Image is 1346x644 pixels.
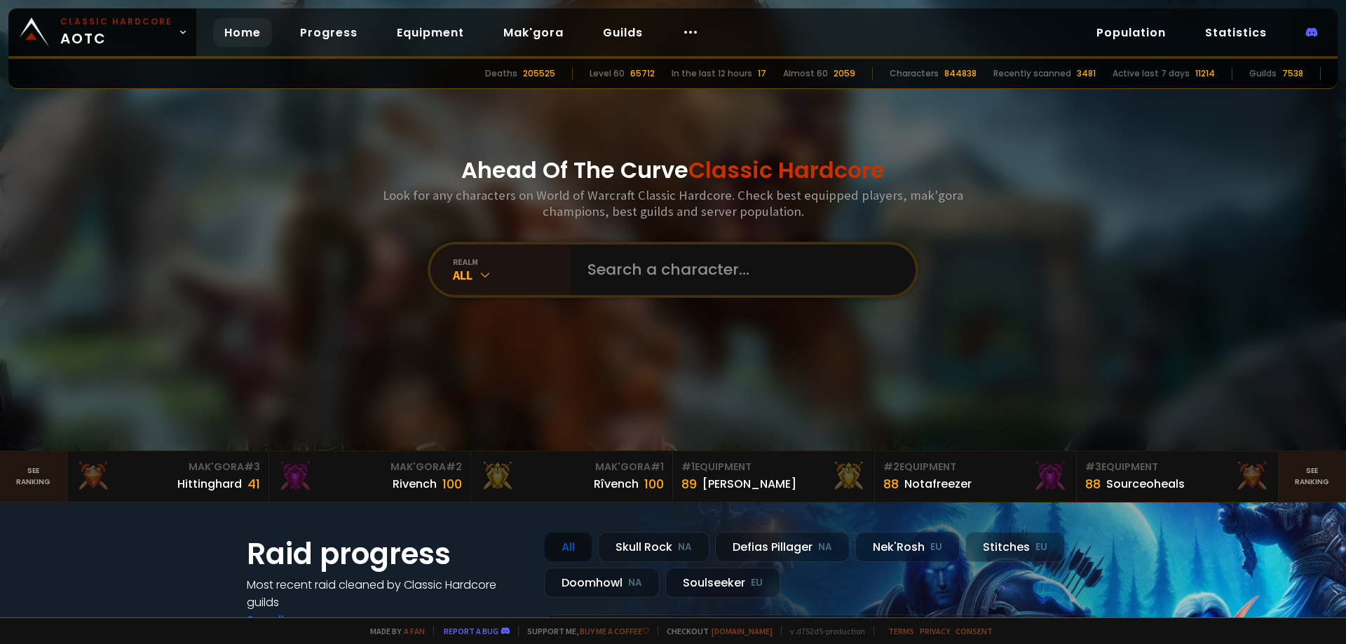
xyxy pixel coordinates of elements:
small: NA [818,540,832,554]
div: Defias Pillager [715,532,850,562]
a: a fan [404,626,425,636]
div: Mak'Gora [76,460,260,474]
h1: Ahead Of The Curve [461,153,885,187]
div: 844838 [944,67,977,80]
div: Equipment [883,460,1068,474]
span: # 3 [1085,460,1101,474]
span: v. d752d5 - production [781,626,865,636]
a: #1Equipment89[PERSON_NAME] [673,451,875,502]
a: Mak'Gora#1Rîvench100 [471,451,673,502]
div: Guilds [1249,67,1277,80]
div: Hittinghard [177,475,242,493]
span: # 3 [244,460,260,474]
div: 7538 [1282,67,1303,80]
div: Level 60 [590,67,625,80]
div: 41 [247,474,260,493]
div: Active last 7 days [1113,67,1190,80]
span: Checkout [658,626,773,636]
a: Statistics [1194,18,1278,47]
div: 88 [1085,474,1101,493]
a: Terms [888,626,914,636]
small: EU [1035,540,1047,554]
div: Recently scanned [993,67,1071,80]
div: Soulseeker [665,568,780,598]
div: 88 [883,474,899,493]
span: Made by [362,626,425,636]
a: Mak'Gora#2Rivench100 [269,451,471,502]
a: Report a bug [444,626,498,636]
small: EU [751,576,763,590]
small: NA [678,540,692,554]
a: See all progress [247,612,338,628]
div: In the last 12 hours [672,67,752,80]
a: Home [213,18,272,47]
a: #2Equipment88Notafreezer [875,451,1077,502]
a: Population [1085,18,1177,47]
div: Rivench [393,475,437,493]
input: Search a character... [579,245,899,295]
div: Mak'Gora [480,460,664,474]
a: Privacy [920,626,950,636]
div: 100 [442,474,462,493]
span: # 2 [883,460,899,474]
small: Classic Hardcore [60,15,172,28]
a: Guilds [592,18,654,47]
a: Mak'Gora#3Hittinghard41 [67,451,269,502]
a: Consent [956,626,993,636]
div: 89 [681,474,697,493]
div: Stitches [965,532,1065,562]
a: Classic HardcoreAOTC [8,8,196,56]
span: # 1 [651,460,664,474]
h4: Most recent raid cleaned by Classic Hardcore guilds [247,576,527,611]
span: Classic Hardcore [688,154,885,186]
div: All [453,267,571,283]
div: [PERSON_NAME] [702,475,796,493]
div: Sourceoheals [1106,475,1185,493]
div: All [544,532,592,562]
h1: Raid progress [247,532,527,576]
div: 205525 [523,67,555,80]
div: Doomhowl [544,568,660,598]
div: Equipment [681,460,866,474]
div: 17 [758,67,766,80]
div: Equipment [1085,460,1270,474]
a: [DOMAIN_NAME] [712,626,773,636]
a: Progress [289,18,369,47]
div: Notafreezer [904,475,972,493]
div: 100 [644,474,664,493]
a: Seeranking [1279,451,1346,502]
a: #3Equipment88Sourceoheals [1077,451,1279,502]
div: 3481 [1077,67,1096,80]
div: Mak'Gora [278,460,462,474]
div: Rîvench [594,475,639,493]
span: # 2 [446,460,462,474]
a: Equipment [386,18,475,47]
div: Characters [890,67,939,80]
div: Deaths [485,67,517,80]
div: Nek'Rosh [855,532,960,562]
span: AOTC [60,15,172,49]
span: # 1 [681,460,695,474]
div: 65712 [630,67,655,80]
div: Almost 60 [783,67,828,80]
span: Support me, [518,626,649,636]
small: NA [628,576,642,590]
h3: Look for any characters on World of Warcraft Classic Hardcore. Check best equipped players, mak'g... [377,187,969,219]
div: Skull Rock [598,532,709,562]
a: Buy me a coffee [580,626,649,636]
small: EU [930,540,942,554]
div: realm [453,256,571,267]
div: 2059 [834,67,855,80]
a: Mak'gora [492,18,575,47]
div: 11214 [1195,67,1215,80]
